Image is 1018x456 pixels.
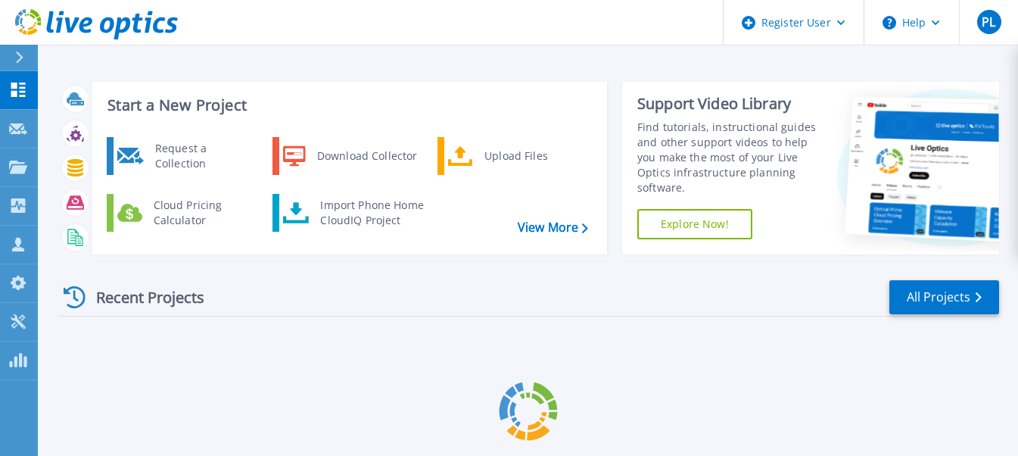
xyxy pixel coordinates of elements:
[107,97,587,114] h3: Start a New Project
[58,279,225,316] div: Recent Projects
[889,280,999,314] a: All Projects
[518,220,588,235] a: View More
[637,94,824,114] div: Support Video Library
[107,137,262,175] a: Request a Collection
[637,120,824,195] div: Find tutorials, instructional guides and other support videos to help you make the most of your L...
[146,198,258,228] div: Cloud Pricing Calculator
[477,141,589,171] div: Upload Files
[637,209,752,239] a: Explore Now!
[982,16,995,28] span: PL
[107,194,262,232] a: Cloud Pricing Calculator
[313,198,431,228] div: Import Phone Home CloudIQ Project
[310,141,424,171] div: Download Collector
[148,141,258,171] div: Request a Collection
[272,137,428,175] a: Download Collector
[437,137,593,175] a: Upload Files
